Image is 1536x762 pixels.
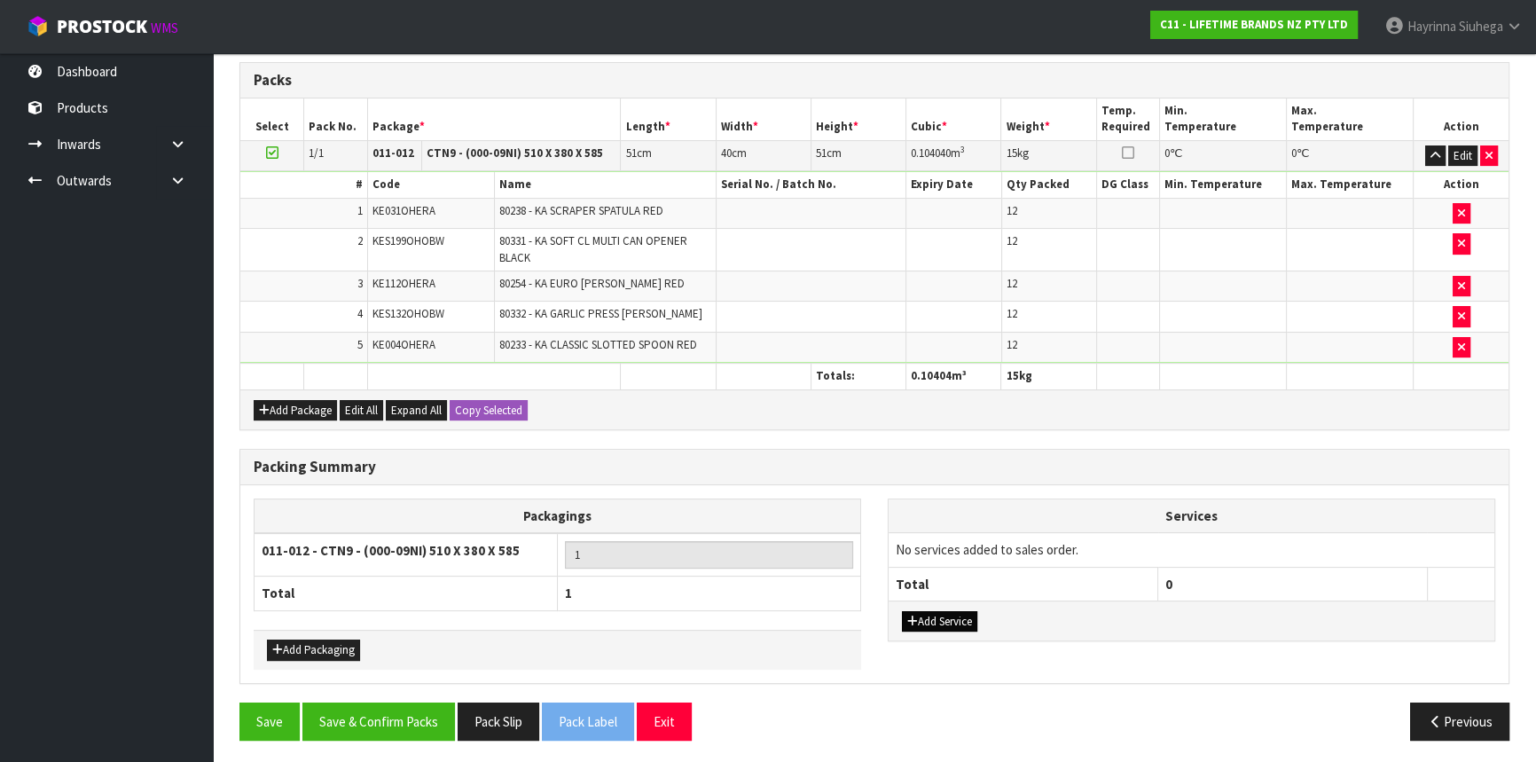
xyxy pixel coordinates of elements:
[906,364,1001,389] th: m³
[499,337,697,352] span: 80233 - KA CLASSIC SLOTTED SPOON RED
[1459,18,1503,35] span: Siuhega
[565,585,572,601] span: 1
[372,145,414,161] strong: 011-012
[1150,11,1358,39] a: C11 - LIFETIME BRANDS NZ PTY LTD
[367,172,494,198] th: Code
[357,203,363,218] span: 1
[1160,172,1287,198] th: Min. Temperature
[458,703,539,741] button: Pack Slip
[716,172,906,198] th: Serial No. / Batch No.
[1291,145,1297,161] span: 0
[1287,172,1414,198] th: Max. Temperature
[494,172,716,198] th: Name
[889,533,1494,567] td: No services added to sales order.
[427,145,603,161] strong: CTN9 - (000-09NI) 510 X 380 X 585
[1001,140,1096,171] td: kg
[499,276,685,291] span: 80254 - KA EURO [PERSON_NAME] RED
[889,499,1494,533] th: Services
[499,233,687,264] span: 80331 - KA SOFT CL MULTI CAN OPENER BLACK
[960,144,965,155] sup: 3
[1164,145,1170,161] span: 0
[255,577,558,610] th: Total
[357,337,363,352] span: 5
[621,140,716,171] td: cm
[1287,98,1414,140] th: Max. Temperature
[340,400,383,421] button: Edit All
[1007,306,1017,321] span: 12
[906,98,1001,140] th: Cubic
[357,306,363,321] span: 4
[1001,98,1096,140] th: Weight
[1287,140,1414,171] td: ℃
[367,98,621,140] th: Package
[1006,145,1016,161] span: 15
[1001,364,1096,389] th: kg
[811,364,905,389] th: Totals:
[637,703,692,741] button: Exit
[816,145,827,161] span: 51
[254,72,1495,89] h3: Packs
[1096,98,1160,140] th: Temp. Required
[372,276,435,291] span: KE112OHERA
[254,459,1495,475] h3: Packing Summary
[811,140,905,171] td: cm
[499,306,702,321] span: 80332 - KA GARLIC PRESS [PERSON_NAME]
[309,145,324,161] span: 1/1
[906,172,1001,198] th: Expiry Date
[240,98,304,140] th: Select
[621,98,716,140] th: Length
[1410,703,1509,741] button: Previous
[625,145,636,161] span: 51
[1160,17,1348,32] strong: C11 - LIFETIME BRANDS NZ PTY LTD
[1006,368,1018,383] span: 15
[902,611,977,632] button: Add Service
[372,306,444,321] span: KES132OHOBW
[1414,172,1509,198] th: Action
[716,98,811,140] th: Width
[372,337,435,352] span: KE004OHERA
[1096,172,1160,198] th: DG Class
[721,145,732,161] span: 40
[1448,145,1477,167] button: Edit
[27,15,49,37] img: cube-alt.png
[357,233,363,248] span: 2
[1414,98,1509,140] th: Action
[1001,172,1096,198] th: Qty Packed
[1007,203,1017,218] span: 12
[262,542,520,559] strong: 011-012 - CTN9 - (000-09NI) 510 X 380 X 585
[1007,337,1017,352] span: 12
[911,145,951,161] span: 0.104040
[254,400,337,421] button: Add Package
[391,403,442,418] span: Expand All
[450,400,528,421] button: Copy Selected
[240,172,367,198] th: #
[1165,576,1172,593] span: 0
[239,703,300,741] button: Save
[542,703,634,741] button: Pack Label
[906,140,1001,171] td: m
[151,20,178,36] small: WMS
[1007,276,1017,291] span: 12
[372,233,444,248] span: KES199OHOBW
[1160,140,1287,171] td: ℃
[499,203,663,218] span: 80238 - KA SCRAPER SPATULA RED
[302,703,455,741] button: Save & Confirm Packs
[1160,98,1287,140] th: Min. Temperature
[357,276,363,291] span: 3
[372,203,435,218] span: KE031OHERA
[716,140,811,171] td: cm
[1407,18,1456,35] span: Hayrinna
[57,15,147,38] span: ProStock
[267,640,360,661] button: Add Packaging
[386,400,447,421] button: Expand All
[304,98,368,140] th: Pack No.
[1007,233,1017,248] span: 12
[255,499,861,533] th: Packagings
[811,98,905,140] th: Height
[911,368,952,383] span: 0.10404
[889,567,1158,601] th: Total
